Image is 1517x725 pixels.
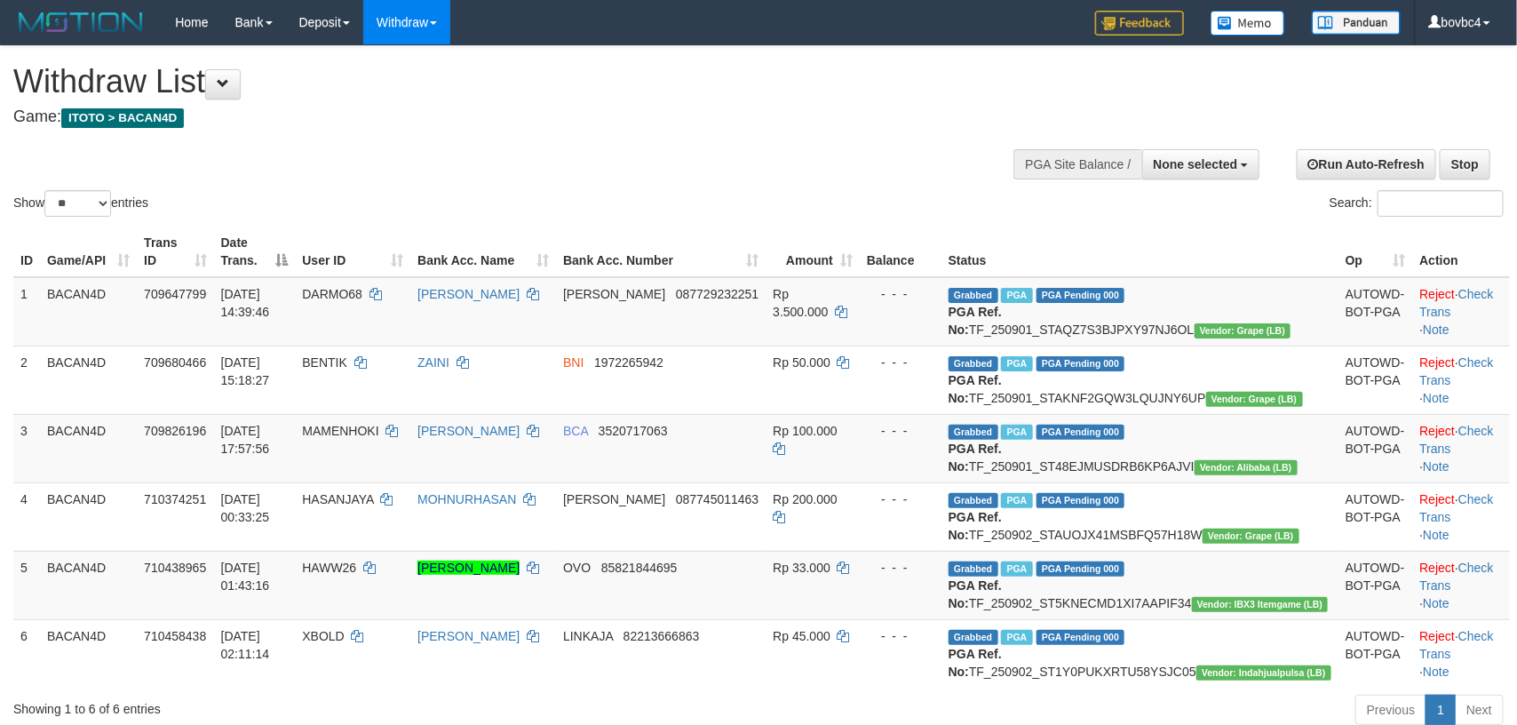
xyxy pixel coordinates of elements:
[867,285,934,303] div: - - -
[137,227,213,277] th: Trans ID: activate to sort column ascending
[1423,459,1449,474] a: Note
[1142,149,1260,179] button: None selected
[13,190,148,217] label: Show entries
[221,355,270,387] span: [DATE] 15:18:27
[417,629,520,643] a: [PERSON_NAME]
[1419,561,1455,575] a: Reject
[1195,460,1298,475] span: Vendor URL: https://dashboard.q2checkout.com/secure
[295,227,410,277] th: User ID: activate to sort column ascending
[1001,562,1032,577] span: Marked by bovbc1
[949,442,1002,474] b: PGA Ref. No:
[773,424,837,438] span: Rp 100.000
[773,561,830,575] span: Rp 33.000
[1338,277,1413,347] td: AUTOWD-BOT-PGA
[941,482,1338,551] td: TF_250902_STAUOJX41MSBFQ57H18W
[867,354,934,371] div: - - -
[144,561,206,575] span: 710438965
[40,346,137,414] td: BACAN4D
[773,287,828,319] span: Rp 3.500.000
[40,277,137,347] td: BACAN4D
[144,355,206,370] span: 709680466
[949,562,998,577] span: Grabbed
[221,424,270,456] span: [DATE] 17:57:56
[417,561,520,575] a: [PERSON_NAME]
[1426,695,1456,725] a: 1
[1036,493,1125,508] span: PGA Pending
[40,227,137,277] th: Game/API: activate to sort column ascending
[40,551,137,619] td: BACAN4D
[417,287,520,301] a: [PERSON_NAME]
[601,561,678,575] span: Copy 85821844695 to clipboard
[1036,288,1125,303] span: PGA Pending
[13,64,994,100] h1: Withdraw List
[1419,424,1455,438] a: Reject
[1206,392,1303,407] span: Vendor URL: https://dashboard.q2checkout.com/secure
[676,287,758,301] span: Copy 087729232251 to clipboard
[44,190,111,217] select: Showentries
[1338,551,1413,619] td: AUTOWD-BOT-PGA
[40,482,137,551] td: BACAN4D
[61,108,184,128] span: ITOTO > BACAN4D
[941,551,1338,619] td: TF_250902_ST5KNECMD1XI7AAPIF34
[410,227,556,277] th: Bank Acc. Name: activate to sort column ascending
[860,227,941,277] th: Balance
[40,619,137,688] td: BACAN4D
[867,490,934,508] div: - - -
[1412,482,1510,551] td: · ·
[1338,346,1413,414] td: AUTOWD-BOT-PGA
[1338,619,1413,688] td: AUTOWD-BOT-PGA
[949,373,1002,405] b: PGA Ref. No:
[773,629,830,643] span: Rp 45.000
[773,492,837,506] span: Rp 200.000
[221,492,270,524] span: [DATE] 00:33:25
[1419,561,1493,593] a: Check Trans
[302,355,347,370] span: BENTIK
[949,493,998,508] span: Grabbed
[949,356,998,371] span: Grabbed
[623,629,700,643] span: Copy 82213666863 to clipboard
[563,629,613,643] span: LINKAJA
[941,277,1338,347] td: TF_250901_STAQZ7S3BJPXY97NJ6OL
[1036,562,1125,577] span: PGA Pending
[1412,414,1510,482] td: · ·
[1419,492,1455,506] a: Reject
[221,629,270,661] span: [DATE] 02:11:14
[563,424,588,438] span: BCA
[941,414,1338,482] td: TF_250901_ST48EJMUSDRB6KP6AJVI
[949,288,998,303] span: Grabbed
[563,561,591,575] span: OVO
[40,414,137,482] td: BACAN4D
[594,355,663,370] span: Copy 1972265942 to clipboard
[676,492,758,506] span: Copy 087745011463 to clipboard
[214,227,296,277] th: Date Trans.: activate to sort column descending
[1423,391,1449,405] a: Note
[1378,190,1504,217] input: Search:
[1412,346,1510,414] td: · ·
[1419,287,1455,301] a: Reject
[1036,630,1125,645] span: PGA Pending
[144,424,206,438] span: 709826196
[144,629,206,643] span: 710458438
[1423,665,1449,679] a: Note
[949,305,1002,337] b: PGA Ref. No:
[1423,528,1449,542] a: Note
[13,414,40,482] td: 3
[1196,665,1331,681] span: Vendor URL: https://dashboard.q2checkout.com/secure
[1423,323,1449,337] a: Note
[221,561,270,593] span: [DATE] 01:43:16
[1419,492,1493,524] a: Check Trans
[949,630,998,645] span: Grabbed
[563,492,665,506] span: [PERSON_NAME]
[1095,11,1184,36] img: Feedback.jpg
[13,277,40,347] td: 1
[867,422,934,440] div: - - -
[949,578,1002,610] b: PGA Ref. No:
[867,627,934,645] div: - - -
[221,287,270,319] span: [DATE] 14:39:46
[867,559,934,577] div: - - -
[1423,596,1449,610] a: Note
[949,647,1002,679] b: PGA Ref. No:
[1412,277,1510,347] td: · ·
[1338,414,1413,482] td: AUTOWD-BOT-PGA
[1036,356,1125,371] span: PGA Pending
